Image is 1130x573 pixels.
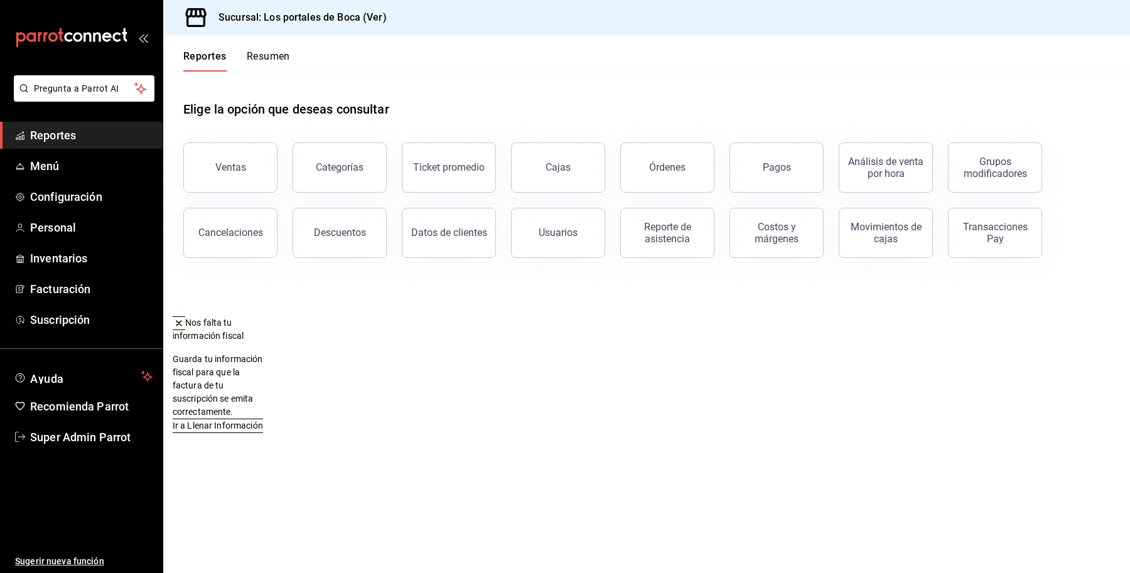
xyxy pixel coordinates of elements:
button: Ticket promedio [402,142,496,193]
button: Categorías [293,142,387,193]
div: Órdenes [649,161,686,173]
span: Ir a Llenar Información [173,419,263,432]
span: Recomienda Parrot [30,398,153,415]
div: Grupos modificadores [956,156,1034,179]
button: Resumen [247,50,290,72]
span: Sugerir nueva función [15,555,153,568]
button: Cancelaciones [183,208,277,258]
h1: Elige la opción que deseas consultar [183,100,389,119]
button: Pregunta a Parrot AI [14,75,154,102]
button: Transacciones Pay [948,208,1042,258]
span: Inventarios [30,250,153,267]
button: open_drawer_menu [138,33,148,43]
div: Descuentos [314,227,366,238]
button: Costos y márgenes [729,208,824,258]
div: Ticket promedio [413,161,485,173]
div: 🫥 Nos falta tu información fiscal [173,316,263,343]
div: Categorías [316,161,363,173]
p: Guarda tu información fiscal para que la factura de tu suscripción se emita correctamente. [173,353,263,419]
button: Ventas [183,142,277,193]
div: Pagos [763,161,791,173]
button: Reporte de asistencia [620,208,714,258]
button: Reportes [183,50,227,72]
div: Movimientos de cajas [847,221,925,245]
div: Análisis de venta por hora [847,156,925,179]
div: Ventas [215,161,246,173]
button: Movimientos de cajas [839,208,933,258]
button: Descuentos [293,208,387,258]
div: Cancelaciones [198,227,263,238]
div: Transacciones Pay [956,221,1034,245]
button: Pagos [729,142,824,193]
span: Configuración [30,188,153,205]
span: Pregunta a Parrot AI [34,82,135,95]
h3: Sucursal: Los portales de Boca (Ver) [208,10,387,25]
span: Personal [30,219,153,236]
a: Cajas [511,142,605,193]
div: Datos de clientes [411,227,487,238]
span: Reportes [30,127,153,144]
button: Ir a Llenar Información [173,419,263,433]
div: Cajas [546,160,571,175]
span: Ayuda [30,369,136,384]
a: Pregunta a Parrot AI [9,91,154,104]
div: navigation tabs [183,50,290,72]
div: Costos y márgenes [738,221,815,245]
button: Órdenes [620,142,714,193]
span: Super Admin Parrot [30,429,153,446]
button: Grupos modificadores [948,142,1042,193]
button: Datos de clientes [402,208,496,258]
button: Análisis de venta por hora [839,142,933,193]
span: Menú [30,158,153,174]
span: Suscripción [30,311,153,328]
div: Reporte de asistencia [628,221,706,245]
div: Usuarios [539,227,578,238]
button: Usuarios [511,208,605,258]
span: Facturación [30,281,153,297]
